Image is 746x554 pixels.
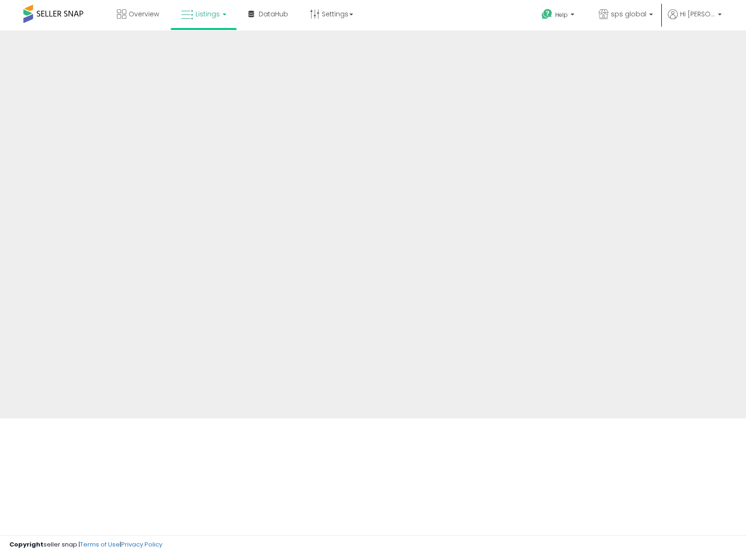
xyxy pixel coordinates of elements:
span: DataHub [259,9,288,19]
a: Help [534,1,584,30]
i: Get Help [541,8,553,20]
span: Help [555,11,568,19]
span: Overview [129,9,159,19]
span: sps global [611,9,646,19]
span: Hi [PERSON_NAME] [680,9,715,19]
a: Hi [PERSON_NAME] [668,9,722,30]
span: Listings [196,9,220,19]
